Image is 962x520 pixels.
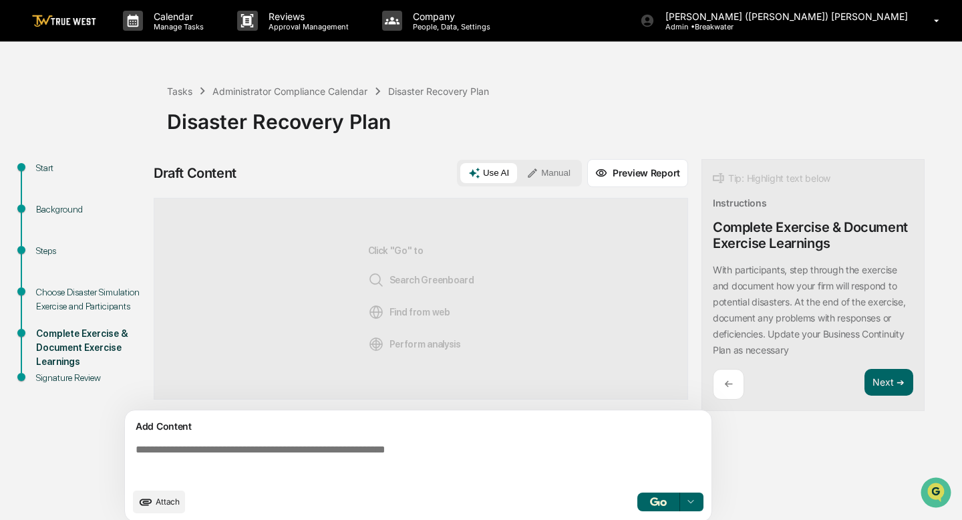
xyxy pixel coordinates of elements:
a: 🖐️Preclearance [8,163,92,187]
div: 🔎 [13,195,24,206]
img: Analysis [368,336,384,352]
span: Attach [156,497,180,507]
div: Add Content [133,418,703,434]
div: Instructions [713,197,767,209]
input: Clear [35,61,220,75]
div: Tasks [167,86,192,97]
div: 🖐️ [13,170,24,180]
p: Manage Tasks [143,22,210,31]
p: Approval Management [258,22,355,31]
img: 1746055101610-c473b297-6a78-478c-a979-82029cc54cd1 [13,102,37,126]
img: logo [32,15,96,27]
div: Disaster Recovery Plan [167,99,955,134]
span: Find from web [368,304,450,320]
div: Tip: Highlight text below [713,170,830,186]
span: Preclearance [27,168,86,182]
button: Preview Report [587,159,688,187]
a: 🗄️Attestations [92,163,171,187]
div: Start new chat [45,102,219,116]
div: Draft Content [154,165,236,181]
div: We're available if you need us! [45,116,169,126]
div: Complete Exercise & Document Exercise Learnings [713,219,913,251]
p: People, Data, Settings [402,22,497,31]
div: Choose Disaster Simulation Exercise and Participants [36,285,146,313]
a: 🔎Data Lookup [8,188,90,213]
div: Background [36,203,146,217]
img: Go [650,497,666,506]
span: Pylon [133,227,162,237]
span: Data Lookup [27,194,84,207]
button: Go [637,493,680,511]
div: Signature Review [36,371,146,385]
div: Disaster Recovery Plan [388,86,489,97]
div: Start [36,161,146,175]
img: Web [368,304,384,320]
p: [PERSON_NAME] ([PERSON_NAME]) [PERSON_NAME] [655,11,915,22]
div: 🗄️ [97,170,108,180]
span: Perform analysis [368,336,461,352]
img: Search [368,272,384,288]
button: Manual [518,163,579,183]
button: Start new chat [227,106,243,122]
p: Company [402,11,497,22]
div: Administrator Compliance Calendar [212,86,367,97]
p: Admin • Breakwater [655,22,779,31]
p: With participants, step through the exercise and document how your firm will respond to potential... [713,264,906,356]
button: Next ➔ [864,369,913,396]
div: Steps [36,244,146,258]
button: upload document [133,491,185,513]
p: ← [724,378,733,390]
span: Attestations [110,168,166,182]
div: Complete Exercise & Document Exercise Learnings [36,327,146,369]
a: Powered byPylon [94,226,162,237]
p: How can we help? [13,28,243,49]
p: Calendar [143,11,210,22]
iframe: Open customer support [919,476,955,512]
p: Reviews [258,11,355,22]
div: Click "Go" to [368,220,474,378]
span: Search Greenboard [368,272,474,288]
button: Use AI [460,163,517,183]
